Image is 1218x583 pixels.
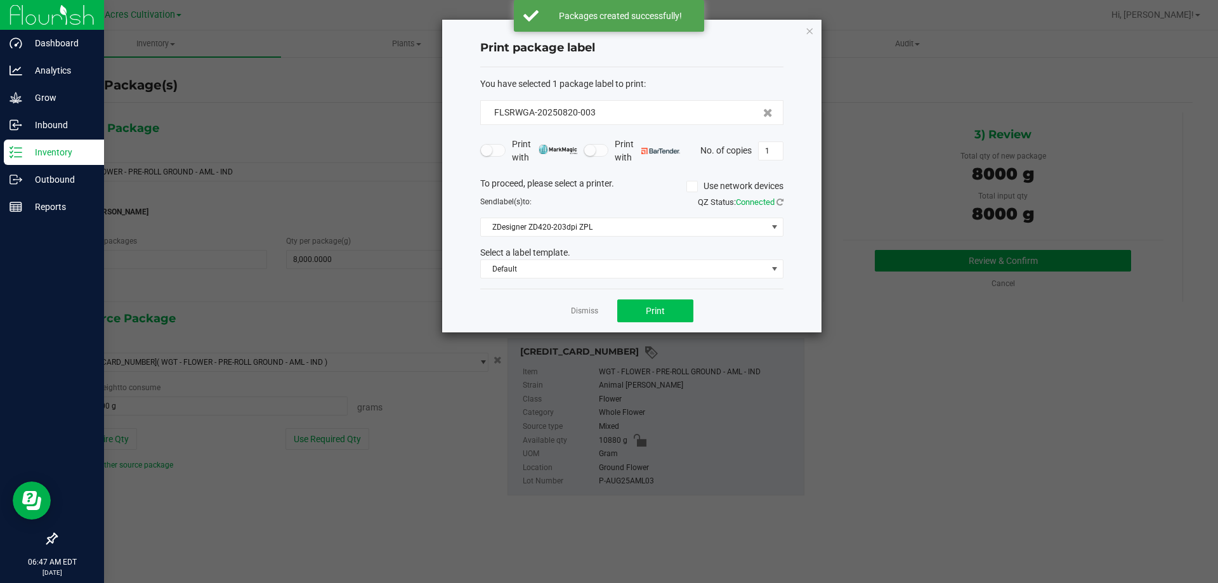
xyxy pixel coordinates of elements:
[10,146,22,159] inline-svg: Inventory
[617,299,693,322] button: Print
[6,556,98,568] p: 06:47 AM EDT
[641,148,680,154] img: bartender.png
[10,37,22,49] inline-svg: Dashboard
[10,91,22,104] inline-svg: Grow
[700,145,752,155] span: No. of copies
[6,568,98,577] p: [DATE]
[10,119,22,131] inline-svg: Inbound
[512,138,577,164] span: Print with
[686,180,783,193] label: Use network devices
[480,77,783,91] div: :
[22,63,98,78] p: Analytics
[494,107,596,117] span: FLSRWGA-20250820-003
[13,481,51,520] iframe: Resource center
[471,177,793,196] div: To proceed, please select a printer.
[481,218,767,236] span: ZDesigner ZD420-203dpi ZPL
[481,260,767,278] span: Default
[480,197,532,206] span: Send to:
[10,173,22,186] inline-svg: Outbound
[480,79,644,89] span: You have selected 1 package label to print
[736,197,775,207] span: Connected
[10,64,22,77] inline-svg: Analytics
[22,117,98,133] p: Inbound
[22,36,98,51] p: Dashboard
[539,145,577,154] img: mark_magic_cybra.png
[22,199,98,214] p: Reports
[480,40,783,56] h4: Print package label
[10,200,22,213] inline-svg: Reports
[471,246,793,259] div: Select a label template.
[698,197,783,207] span: QZ Status:
[615,138,680,164] span: Print with
[22,172,98,187] p: Outbound
[22,90,98,105] p: Grow
[546,10,695,22] div: Packages created successfully!
[22,145,98,160] p: Inventory
[497,197,523,206] span: label(s)
[646,306,665,316] span: Print
[571,306,598,317] a: Dismiss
